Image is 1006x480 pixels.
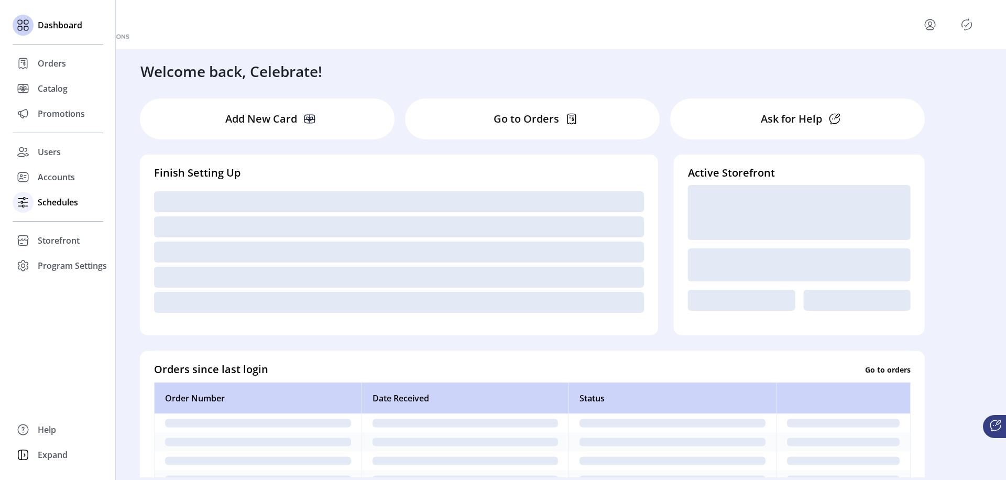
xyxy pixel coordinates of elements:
h3: Welcome back, Celebrate! [140,60,322,82]
span: Dashboard [38,19,82,31]
p: Go to orders [865,364,911,375]
span: Schedules [38,196,78,209]
span: Promotions [38,107,85,120]
span: Program Settings [38,259,107,272]
span: Expand [38,449,68,461]
th: Date Received [362,383,569,414]
span: Users [38,146,61,158]
p: Ask for Help [761,111,822,127]
h4: Orders since last login [154,362,268,377]
p: Add New Card [225,111,297,127]
th: Order Number [154,383,362,414]
button: menu [922,16,938,33]
p: Go to Orders [494,111,559,127]
span: Help [38,423,56,436]
span: Orders [38,57,66,70]
th: Status [568,383,776,414]
span: Catalog [38,82,68,95]
h4: Active Storefront [688,165,911,181]
span: Storefront [38,234,80,247]
h4: Finish Setting Up [154,165,644,181]
span: Accounts [38,171,75,183]
button: Publisher Panel [958,16,975,33]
